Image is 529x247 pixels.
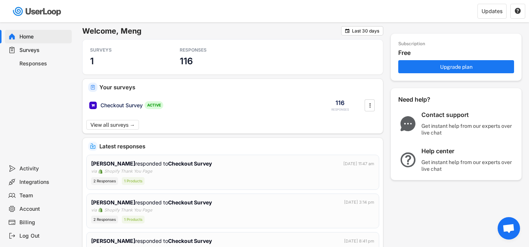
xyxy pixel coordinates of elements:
div: Log Out [19,232,69,240]
div: via [91,168,97,175]
text:  [345,28,350,34]
div: [DATE] 3:14 pm [344,199,374,206]
div: Subscription [398,41,425,47]
div: Your surveys [99,84,377,90]
div: RESPONSES [180,47,247,53]
div: Contact support [421,111,515,119]
strong: [PERSON_NAME] [91,160,135,167]
button: View all surveys → [86,120,139,130]
button:  [366,100,374,111]
div: Surveys [19,47,69,54]
button:  [514,8,521,15]
img: userloop-logo-01.svg [11,4,64,19]
div: Shopify Thank You Page [104,168,152,175]
button:  [344,28,350,34]
div: Latest responses [99,143,377,149]
div: RESPONSES [331,108,349,112]
img: ChatMajor.svg [398,116,418,131]
div: Team [19,192,69,199]
img: 1156660_ecommerce_logo_shopify_icon%20%281%29.png [98,169,103,174]
div: [DATE] 8:41 pm [344,238,374,244]
div: SURVEYS [90,47,157,53]
strong: Checkout Survey [168,199,212,206]
strong: [PERSON_NAME] [91,199,135,206]
strong: [PERSON_NAME] [91,238,135,244]
div: Help center [421,147,515,155]
div: Activity [19,165,69,172]
div: responded to [91,198,213,206]
div: Get instant help from our experts over live chat [421,123,515,136]
div: 1 Products [122,177,145,185]
div: Account [19,206,69,213]
div: Billing [19,219,69,226]
div: responded to [91,237,213,245]
div: Free [398,49,518,57]
strong: Checkout Survey [168,238,212,244]
a: Open chat [498,217,520,240]
div: Responses [19,60,69,67]
div: ACTIVE [145,101,163,109]
img: IncomingMajor.svg [90,143,96,149]
h6: Welcome, Meng [82,26,341,36]
div: Shopify Thank You Page [104,207,152,213]
div: Last 30 days [352,29,379,33]
div: Checkout Survey [100,102,143,109]
text:  [369,101,371,109]
div: 1 Products [122,216,145,223]
img: 1156660_ecommerce_logo_shopify_icon%20%281%29.png [98,208,103,212]
div: Need help? [398,96,451,104]
strong: Checkout Survey [168,160,212,167]
div: via [91,207,97,213]
div: Get instant help from our experts over live chat [421,159,515,172]
div: 2 Responses [91,216,118,223]
img: QuestionMarkInverseMajor.svg [398,152,418,167]
div: Home [19,33,69,40]
button: Upgrade plan [398,60,514,73]
div: Integrations [19,179,69,186]
div: 2 Responses [91,177,118,185]
text:  [515,7,521,14]
div: responded to [91,160,213,167]
div: Updates [482,9,502,14]
div: [DATE] 11:47 am [343,161,374,167]
h3: 1 [90,55,94,67]
h3: 116 [180,55,193,67]
div: 116 [335,99,344,107]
